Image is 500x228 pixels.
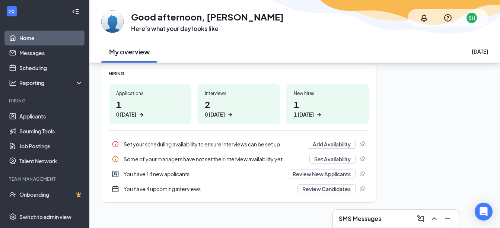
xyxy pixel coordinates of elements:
[416,214,425,223] svg: ComposeMessage
[101,10,124,33] img: Shelly Harris
[294,111,314,118] div: 1 [DATE]
[112,185,119,193] svg: CalendarNew
[226,111,234,118] svg: ArrowRight
[294,98,362,118] h1: 1
[8,7,16,15] svg: WorkstreamLogo
[427,213,439,225] button: ChevronUp
[109,137,369,152] div: Set your scheduling availability to ensure interviews can be set up
[286,84,369,124] a: New hires11 [DATE]ArrowRight
[109,152,369,167] a: InfoSome of your managers have not set their interview availability yetSet AvailabilityPin
[9,98,82,104] div: Hiring
[72,8,79,15] svg: Collapse
[309,155,356,164] button: Set Availability
[131,10,284,23] h1: Good afternoon, [PERSON_NAME]
[472,48,488,55] div: [DATE]
[116,90,184,96] div: Applications
[19,45,83,60] a: Messages
[109,84,191,124] a: Applications10 [DATE]ArrowRight
[19,202,83,217] a: TeamCrown
[112,155,119,163] svg: Info
[308,140,356,149] button: Add Availability
[359,170,366,178] svg: Pin
[205,98,273,118] h1: 2
[430,214,439,223] svg: ChevronUp
[19,139,83,153] a: Job Postings
[359,155,366,163] svg: Pin
[109,47,150,56] h2: My overview
[9,213,16,221] svg: Settings
[116,111,136,118] div: 0 [DATE]
[414,213,426,225] button: ComposeMessage
[19,60,83,75] a: Scheduling
[109,167,369,181] div: You have 14 new applicants
[109,181,369,196] div: You have 4 upcoming interviews
[109,167,369,181] a: UserEntityYou have 14 new applicantsReview New ApplicantsPin
[443,214,452,223] svg: Minimize
[443,13,452,22] svg: QuestionInfo
[109,137,369,152] a: InfoSet your scheduling availability to ensure interviews can be set upAdd AvailabilityPin
[19,213,71,221] div: Switch to admin view
[138,111,145,118] svg: ArrowRight
[288,170,356,178] button: Review New Applicants
[131,25,284,33] h3: Here’s what your day looks like
[124,140,303,148] div: Set your scheduling availability to ensure interviews can be set up
[359,140,366,148] svg: Pin
[339,215,381,223] h3: SMS Messages
[469,15,475,21] div: SH
[315,111,323,118] svg: ArrowRight
[116,98,184,118] h1: 1
[124,155,305,163] div: Some of your managers have not set their interview availability yet
[109,70,369,77] div: HIRING
[420,13,429,22] svg: Notifications
[205,90,273,96] div: Interviews
[19,31,83,45] a: Home
[124,185,293,193] div: You have 4 upcoming interviews
[441,213,453,225] button: Minimize
[359,185,366,193] svg: Pin
[297,184,356,193] button: Review Candidates
[109,152,369,167] div: Some of your managers have not set their interview availability yet
[475,203,493,221] div: Open Intercom Messenger
[112,140,119,148] svg: Info
[19,153,83,168] a: Talent Network
[9,176,82,182] div: Team Management
[19,109,83,124] a: Applicants
[19,187,83,202] a: OnboardingCrown
[19,124,83,139] a: Sourcing Tools
[124,170,283,178] div: You have 14 new applicants
[19,79,83,86] div: Reporting
[197,84,280,124] a: Interviews20 [DATE]ArrowRight
[109,181,369,196] a: CalendarNewYou have 4 upcoming interviewsReview CandidatesPin
[9,79,16,86] svg: Analysis
[294,90,362,96] div: New hires
[205,111,225,118] div: 0 [DATE]
[112,170,119,178] svg: UserEntity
